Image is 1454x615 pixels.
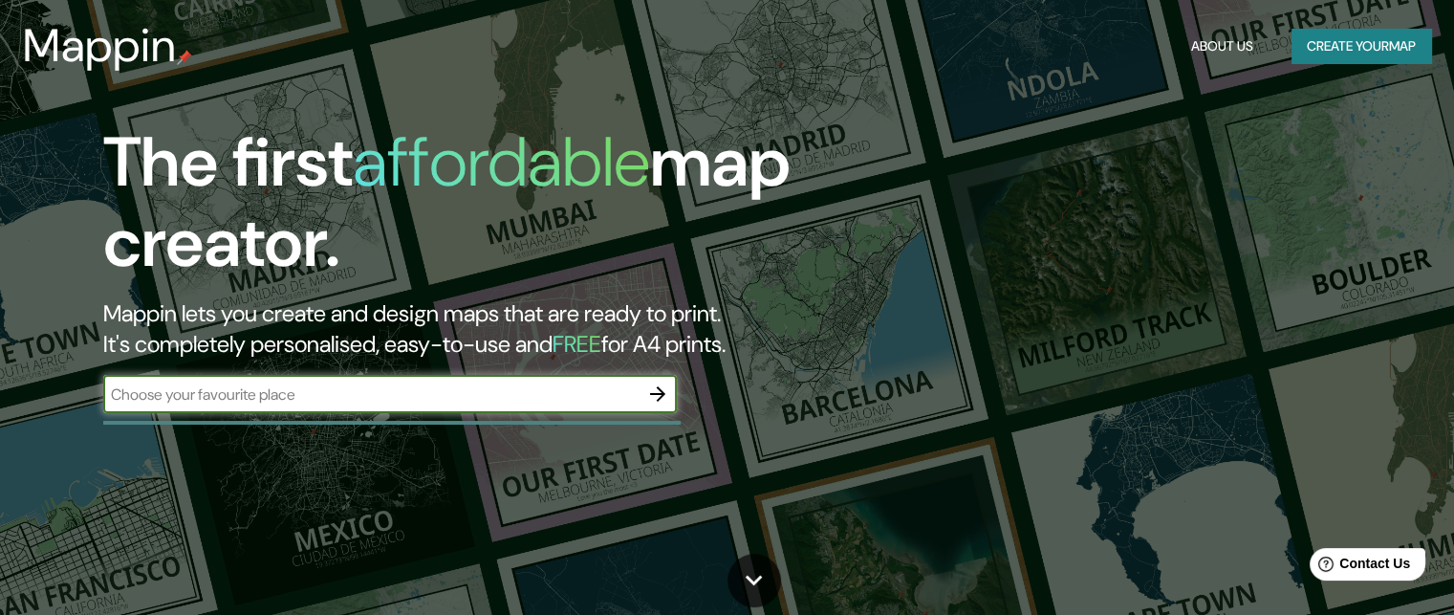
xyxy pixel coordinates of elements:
h5: FREE [553,329,601,359]
img: mappin-pin [177,50,192,65]
h3: Mappin [23,19,177,73]
h2: Mappin lets you create and design maps that are ready to print. It's completely personalised, eas... [103,298,831,360]
input: Choose your favourite place [103,384,639,406]
h1: affordable [353,118,650,207]
button: About Us [1183,29,1261,64]
h1: The first map creator. [103,122,831,298]
iframe: Help widget launcher [1284,540,1433,594]
button: Create yourmap [1291,29,1431,64]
